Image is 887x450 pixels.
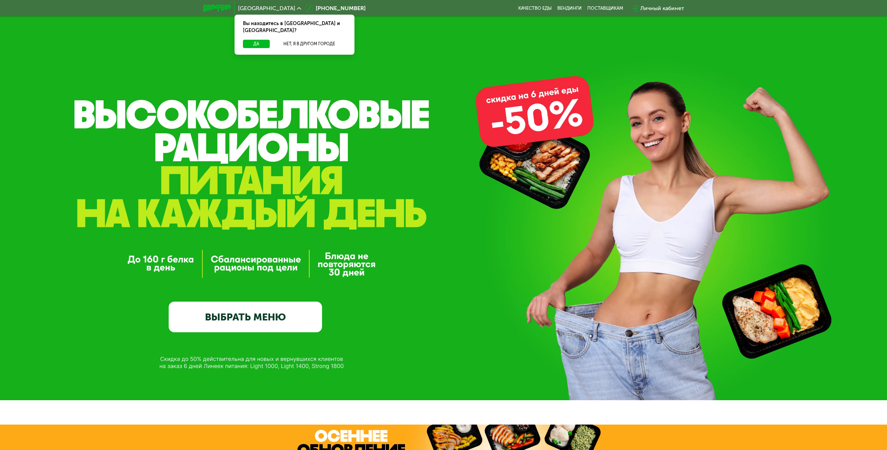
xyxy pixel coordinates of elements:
[169,302,322,332] a: ВЫБРАТЬ МЕНЮ
[305,4,366,13] a: [PHONE_NUMBER]
[243,40,270,48] button: Да
[557,6,582,11] a: Вендинги
[238,6,295,11] span: [GEOGRAPHIC_DATA]
[235,15,354,40] div: Вы находитесь в [GEOGRAPHIC_DATA] и [GEOGRAPHIC_DATA]?
[640,4,684,13] div: Личный кабинет
[518,6,552,11] a: Качество еды
[587,6,623,11] div: поставщикам
[273,40,346,48] button: Нет, я в другом городе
